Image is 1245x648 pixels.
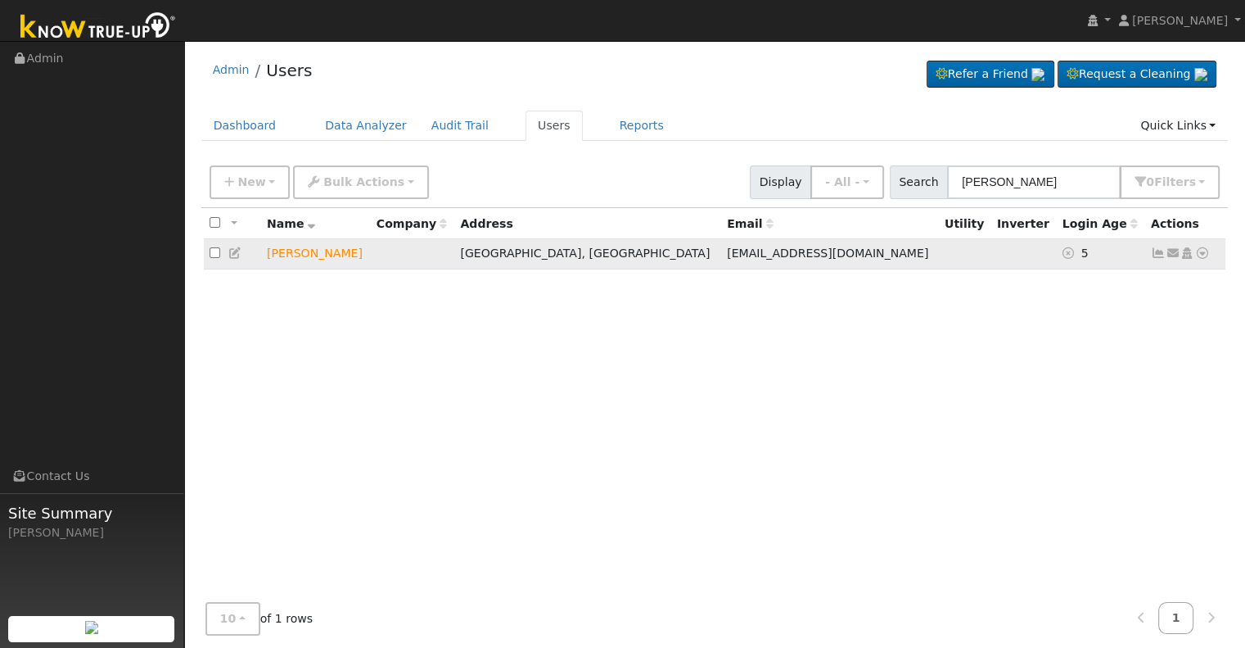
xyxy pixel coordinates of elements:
[1151,215,1220,233] div: Actions
[945,215,986,233] div: Utility
[228,247,243,260] a: Edit User
[323,175,404,188] span: Bulk Actions
[460,215,715,233] div: Address
[727,217,773,230] span: Email
[205,602,260,636] button: 10
[1128,111,1228,141] a: Quick Links
[1180,247,1194,260] a: Login As
[1062,247,1081,260] a: No login access
[1166,245,1180,262] a: dps32487@gmail.com
[261,239,371,270] td: Lead
[890,165,948,199] span: Search
[1151,247,1166,260] a: Not connected
[237,175,265,188] span: New
[727,247,928,260] span: [EMAIL_ADDRESS][DOMAIN_NAME]
[1081,247,1089,260] span: 08/26/2025 10:24:07 AM
[220,612,237,625] span: 10
[607,111,676,141] a: Reports
[997,215,1051,233] div: Inverter
[213,63,250,76] a: Admin
[810,165,884,199] button: - All -
[1058,61,1216,88] a: Request a Cleaning
[1120,165,1220,199] button: 0Filters
[1154,175,1196,188] span: Filter
[377,217,447,230] span: Company name
[266,61,312,80] a: Users
[419,111,501,141] a: Audit Trail
[8,524,175,542] div: [PERSON_NAME]
[1132,14,1228,27] span: [PERSON_NAME]
[293,165,428,199] button: Bulk Actions
[210,165,291,199] button: New
[927,61,1054,88] a: Refer a Friend
[1195,245,1210,262] a: Other actions
[205,602,314,636] span: of 1 rows
[201,111,289,141] a: Dashboard
[1062,217,1138,230] span: Days since last login
[750,165,811,199] span: Display
[1189,175,1195,188] span: s
[267,217,315,230] span: Name
[1031,68,1044,81] img: retrieve
[454,239,721,270] td: [GEOGRAPHIC_DATA], [GEOGRAPHIC_DATA]
[85,621,98,634] img: retrieve
[947,165,1121,199] input: Search
[1194,68,1207,81] img: retrieve
[526,111,583,141] a: Users
[313,111,419,141] a: Data Analyzer
[1158,602,1194,634] a: 1
[12,9,184,46] img: Know True-Up
[8,502,175,524] span: Site Summary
